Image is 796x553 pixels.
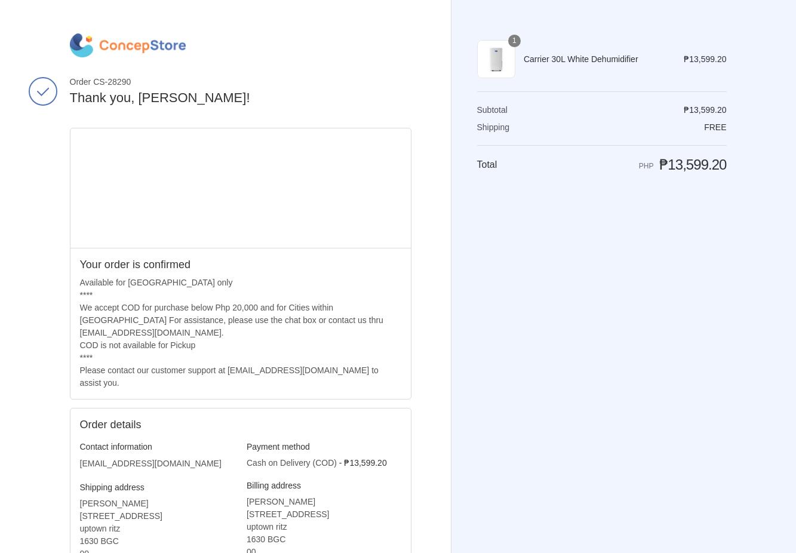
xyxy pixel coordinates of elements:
img: carrier-dehumidifier-30-liter-full-view-concepstore [477,40,515,78]
p: We accept COD for purchase below Php 20,000 and for Cities within [GEOGRAPHIC_DATA] For assistanc... [80,302,401,339]
span: Carrier 30L White Dehumidifier [524,54,667,64]
bdo: [EMAIL_ADDRESS][DOMAIN_NAME] [80,459,222,468]
span: ₱13,599.20 [684,105,726,115]
span: ₱13,599.20 [684,54,726,64]
h3: Contact information [80,441,235,452]
span: 1 [508,35,521,47]
span: ₱13,599.20 [659,156,726,173]
span: - ₱13,599.20 [339,458,387,468]
th: Subtotal [477,105,539,115]
img: ConcepStore [70,33,186,57]
h3: Shipping address [80,482,235,493]
h3: Payment method [247,441,401,452]
span: Cash on Delivery (COD) [247,458,337,468]
span: Free [704,122,726,132]
span: Total [477,159,497,170]
span: Shipping [477,122,510,132]
span: PHP [639,162,654,170]
span: Order CS-28290 [70,76,411,87]
p: Please contact our customer support at [EMAIL_ADDRESS][DOMAIN_NAME] to assist you. [80,364,401,389]
h2: Your order is confirmed [80,258,401,272]
h3: Billing address [247,480,401,491]
p: COD is not available for Pickup [80,339,401,352]
h2: Order details [80,418,241,432]
p: Available for [GEOGRAPHIC_DATA] only [80,276,401,289]
iframe: Google map displaying pin point of shipping address: Bgc, Metro Manila [70,128,411,248]
h2: Thank you, [PERSON_NAME]! [70,90,411,107]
